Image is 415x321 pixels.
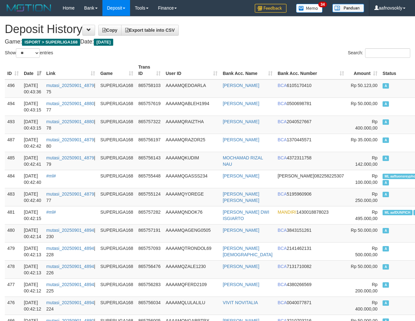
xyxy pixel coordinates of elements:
span: Manually Linked by aafDUNPICH [383,210,412,215]
td: 6105170410 [275,79,347,98]
span: Approved [383,119,389,125]
a: mutasi_20250901_4894 [46,282,94,287]
span: Rp 50.123,00 [351,83,377,88]
a: [PERSON_NAME][DEMOGRAPHIC_DATA] [223,246,273,257]
td: | 78 [44,116,98,134]
span: MANDIRI [278,210,296,215]
td: AAAAMQRAIZTHA [163,116,220,134]
a: [PERSON_NAME] DWI ISGIARTO [223,210,269,221]
td: | 230 [44,224,98,242]
span: BCA [278,137,287,142]
td: | 225 [44,278,98,297]
td: AAAAMQNDOK76 [163,206,220,224]
td: AAAAMQZALE1230 [163,260,220,278]
td: | 228 [44,242,98,260]
a: [PERSON_NAME] [223,173,259,178]
th: Bank Acc. Number: activate to sort column ascending [275,61,347,79]
span: Approved [383,300,389,306]
td: 483 [5,188,21,206]
td: 5195960906 [275,188,347,206]
td: 865756197 [136,134,163,152]
span: Rp 50.000,00 [351,264,377,269]
a: Copy [98,25,121,36]
td: 865757282 [136,206,163,224]
a: mutasi_20250901_4879 [46,83,94,88]
span: Rp 50.000,00 [351,228,377,233]
td: 477 [5,278,21,297]
th: Game: activate to sort column ascending [98,61,136,79]
img: Feedback.jpg [255,4,287,13]
td: AAAAMQRAZOR25 [163,134,220,152]
label: Show entries [5,48,53,58]
span: Approved [383,264,389,270]
td: 1370445571 [275,134,347,152]
td: | 224 [44,297,98,315]
td: | 77 [44,97,98,116]
td: 476 [5,297,21,315]
td: 865756476 [136,260,163,278]
td: SUPERLIGA168 [98,206,136,224]
td: [DATE] 00:42:13 [21,242,44,260]
td: SUPERLIGA168 [98,152,136,170]
td: [DATE] 00:42:40 [21,188,44,206]
td: 865756034 [136,297,163,315]
span: Rp 50.000,00 [351,101,377,106]
td: [DATE] 00:42:42 [21,134,44,152]
td: AAAAMQLULALILU [163,297,220,315]
th: User ID: activate to sort column ascending [163,61,220,79]
span: Approved [383,137,389,143]
td: 865756143 [136,152,163,170]
td: AAAAMQYOREGE [163,188,220,206]
td: SUPERLIGA168 [98,170,136,188]
a: [PERSON_NAME] [223,119,259,124]
span: Copy [102,28,117,33]
td: 496 [5,79,21,98]
td: 4372311758 [275,152,347,170]
img: panduan.png [332,4,364,12]
td: 494 [5,97,21,116]
span: Rp 400.000,00 [355,119,377,130]
span: BCA [278,101,287,106]
a: mutasi_20250901_4880 [46,119,94,124]
td: AAAAMQTRONDOL69 [163,242,220,260]
td: SUPERLIGA168 [98,260,136,278]
td: | 79 [44,152,98,170]
td: AAAAMQAGENG0505 [163,224,220,242]
td: SUPERLIGA168 [98,278,136,297]
span: Approved [383,228,389,233]
td: [DATE] 00:43:36 [21,79,44,98]
a: #ml# [46,210,56,215]
a: [PERSON_NAME] [223,83,259,88]
label: Search: [348,48,410,58]
span: Approved [383,246,389,251]
span: ISPORT > SUPERLIGA168 [22,39,80,46]
td: [DATE] 00:42:14 [21,224,44,242]
td: 0040077871 [275,297,347,315]
td: [DATE] 00:42:41 [21,152,44,170]
td: SUPERLIGA168 [98,97,136,116]
img: MOTION_logo.png [5,3,53,13]
span: [PERSON_NAME] [278,173,314,178]
span: Rp 35.000,00 [351,137,377,142]
td: [DATE] 00:43:15 [21,97,44,116]
a: mutasi_20250901_4880 [46,101,94,106]
td: 865755124 [136,188,163,206]
a: [PERSON_NAME] [223,282,259,287]
td: | 80 [44,134,98,152]
a: Export table into CSV [121,25,179,36]
a: [PERSON_NAME] [223,137,259,142]
a: mutasi_20250901_4894 [46,228,94,233]
td: 7131710082 [275,260,347,278]
td: [DATE] 00:43:15 [21,116,44,134]
select: Showentries [16,48,40,58]
span: Rp 250.000,00 [355,191,377,203]
span: Rp 400.000,00 [355,300,377,311]
td: AAAAMQGASSS234 [163,170,220,188]
th: ID: activate to sort column ascending [5,61,21,79]
td: [DATE] 00:42:12 [21,297,44,315]
a: mutasi_20250901_4879 [46,191,94,197]
td: 865757619 [136,97,163,116]
span: BCA [278,264,287,269]
td: 865757322 [136,116,163,134]
span: BCA [278,119,287,124]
